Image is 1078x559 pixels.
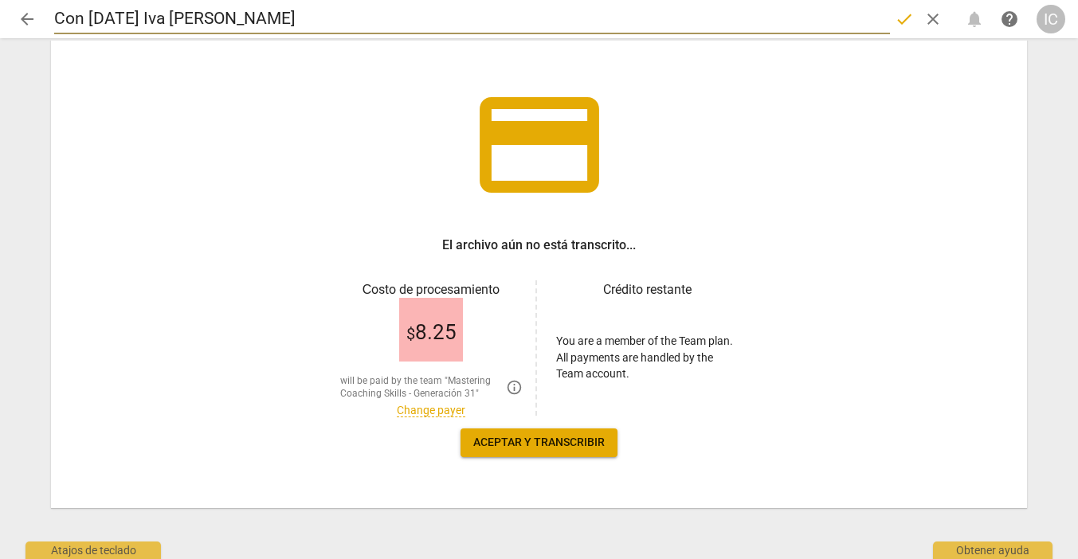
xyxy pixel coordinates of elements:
span: arrow_back [18,10,37,29]
span: will be paid by the team "Mastering Coaching Skills - Generación 31" [340,374,500,401]
span: Aceptar y transcribir [473,435,605,451]
span: You are over your transcription quota. Please, contact the team administrator Mastering Coaching ... [506,379,523,396]
button: Aceptar y transcribir [461,428,617,457]
a: Change payer [397,404,465,417]
p: You are a member of the Team plan. All payments are handled by the Team account. [556,333,739,382]
button: IC [1037,5,1065,33]
a: Obtener ayuda [995,5,1024,33]
span: clear [923,10,943,29]
div: Obtener ayuda [933,541,1053,559]
span: done [895,10,914,29]
span: 8.25 [406,321,457,345]
input: Nombre [54,4,890,34]
span: help [1000,10,1019,29]
h3: Сosto de procesamiento [340,280,523,299]
span: $ [406,324,415,343]
div: Atajos de teclado [25,541,161,559]
span: credit_card [468,73,611,217]
h3: Crédito restante [556,280,739,299]
h3: El archivo aún no está transcrito... [442,236,636,255]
